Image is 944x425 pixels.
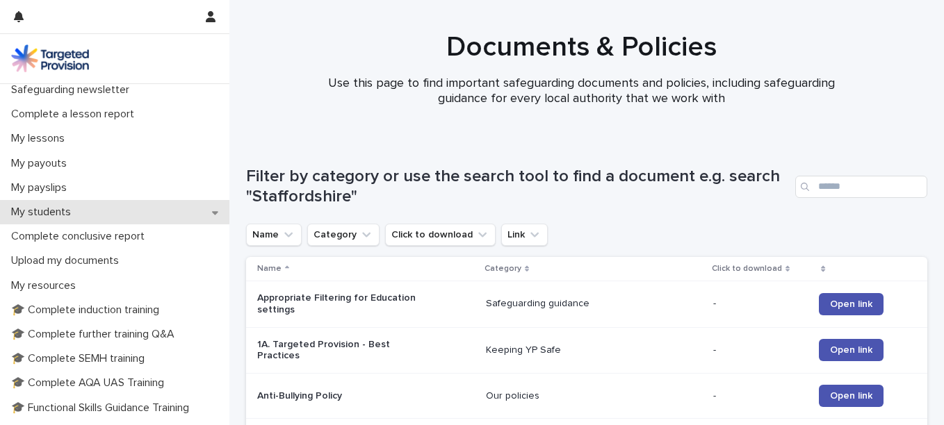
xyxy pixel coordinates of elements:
p: My lessons [6,132,76,145]
span: Open link [830,391,872,401]
p: Appropriate Filtering for Education settings [257,292,431,316]
p: My payouts [6,157,78,170]
a: Open link [819,339,884,361]
h1: Documents & Policies [243,31,920,64]
button: Category [307,224,380,246]
a: Open link [819,385,884,407]
p: Safeguarding guidance [486,298,660,310]
p: Complete a lesson report [6,108,145,121]
input: Search [795,176,927,198]
p: Use this page to find important safeguarding documents and policies, including safeguarding guida... [304,76,860,106]
p: 🎓 Complete SEMH training [6,352,156,365]
p: Category [485,261,521,276]
p: 🎓 Functional Skills Guidance Training [6,401,200,415]
p: Keeping YP Safe [486,344,660,356]
button: Name [246,224,302,246]
p: Upload my documents [6,254,130,267]
button: Link [501,224,548,246]
p: My payslips [6,181,78,194]
p: 1A. Targeted Provision - Best Practices [257,339,431,362]
p: Safeguarding newsletter [6,83,140,97]
p: 🎓 Complete induction training [6,303,170,317]
tr: Appropriate Filtering for Education settingsSafeguarding guidance-Open link [246,281,927,327]
p: - [713,344,808,356]
p: My students [6,206,82,219]
p: Anti-Bullying Policy [257,390,431,402]
p: Our policies [486,390,660,402]
p: Complete conclusive report [6,230,156,243]
p: Name [257,261,282,276]
tr: Anti-Bullying PolicyOur policies-Open link [246,374,927,419]
p: - [713,390,808,402]
span: Open link [830,345,872,355]
p: - [713,298,808,310]
img: M5nRWzHhSzIhMunXDL62 [11,44,89,72]
a: Open link [819,293,884,315]
tr: 1A. Targeted Provision - Best PracticesKeeping YP Safe-Open link [246,327,927,374]
p: 🎓 Complete further training Q&A [6,328,186,341]
h1: Filter by category or use the search tool to find a document e.g. search "Staffordshire" [246,167,790,207]
span: Open link [830,299,872,309]
p: 🎓 Complete AQA UAS Training [6,376,175,390]
button: Click to download [385,224,496,246]
p: Click to download [712,261,782,276]
p: My resources [6,279,87,292]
